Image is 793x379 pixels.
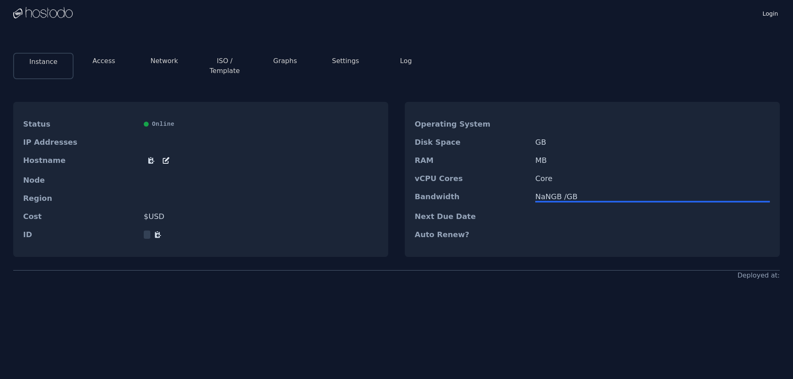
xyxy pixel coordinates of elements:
dt: Bandwidth [415,193,529,202]
dt: Cost [23,212,137,221]
a: Login [761,8,780,18]
dt: Status [23,120,137,128]
div: Online [144,120,378,128]
button: Network [150,56,178,66]
dt: Disk Space [415,138,529,146]
button: ISO / Template [201,56,248,76]
div: Deployed at: [737,271,780,280]
dd: Core [535,174,770,183]
dd: MB [535,156,770,165]
dt: Region [23,194,137,202]
button: Instance [29,57,57,67]
dt: ID [23,231,137,239]
img: Logo [13,7,73,19]
dt: Hostname [23,156,137,166]
dt: RAM [415,156,529,165]
button: Log [400,56,412,66]
dt: Auto Renew? [415,231,529,239]
button: Graphs [273,56,297,66]
dt: IP Addresses [23,138,137,146]
dd: GB [535,138,770,146]
dt: Node [23,176,137,184]
dt: Next Due Date [415,212,529,221]
dt: Operating System [415,120,529,128]
div: NaN GB / GB [535,193,770,201]
dt: vCPU Cores [415,174,529,183]
dd: $ USD [144,212,378,221]
button: Settings [332,56,359,66]
button: Access [93,56,115,66]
